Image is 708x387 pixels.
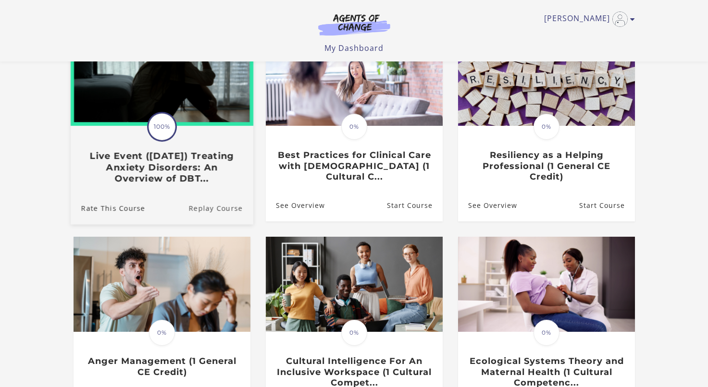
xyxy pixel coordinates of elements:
span: 0% [534,320,559,346]
span: 0% [341,320,367,346]
h3: Anger Management (1 General CE Credit) [84,356,240,377]
a: My Dashboard [324,43,384,53]
h3: Best Practices for Clinical Care with [DEMOGRAPHIC_DATA] (1 Cultural C... [276,150,432,182]
a: Live Event (8/22/25) Treating Anxiety Disorders: An Overview of DBT...: Rate This Course [70,192,145,224]
img: Agents of Change Logo [308,13,400,36]
h3: Live Event ([DATE]) Treating Anxiety Disorders: An Overview of DBT... [81,151,242,184]
a: Resiliency as a Helping Professional (1 General CE Credit): Resume Course [579,190,634,221]
span: 0% [341,114,367,140]
span: 100% [149,113,175,140]
span: 0% [534,114,559,140]
span: 0% [149,320,175,346]
a: Live Event (8/22/25) Treating Anxiety Disorders: An Overview of DBT...: Resume Course [188,192,253,224]
a: Best Practices for Clinical Care with Asian Americans (1 Cultural C...: See Overview [266,190,325,221]
a: Resiliency as a Helping Professional (1 General CE Credit): See Overview [458,190,517,221]
a: Best Practices for Clinical Care with Asian Americans (1 Cultural C...: Resume Course [386,190,442,221]
a: Toggle menu [544,12,630,27]
h3: Resiliency as a Helping Professional (1 General CE Credit) [468,150,624,182]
